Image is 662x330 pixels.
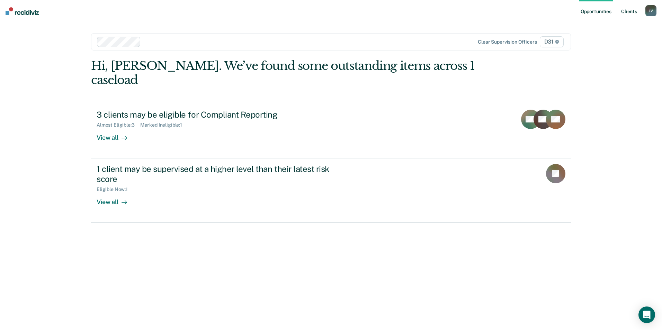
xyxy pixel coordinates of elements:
[638,306,655,323] div: Open Intercom Messenger
[478,39,537,45] div: Clear supervision officers
[645,5,656,16] div: J V
[6,7,39,15] img: Recidiviz
[540,36,564,47] span: D31
[645,5,656,16] button: JV
[315,195,348,201] div: Loading data...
